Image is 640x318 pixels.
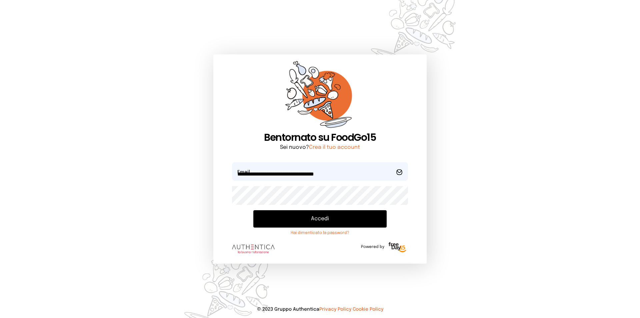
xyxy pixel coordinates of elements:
a: Cookie Policy [353,307,383,312]
p: © 2023 Gruppo Authentica [11,306,629,313]
img: logo-freeday.3e08031.png [387,241,408,254]
img: logo.8f33a47.png [232,245,275,253]
a: Hai dimenticato la password? [253,230,387,236]
h1: Bentornato su FoodGo15 [232,131,408,143]
span: Powered by [361,244,384,250]
img: sticker-orange.65babaf.png [285,61,355,131]
button: Accedi [253,210,387,228]
a: Privacy Policy [319,307,351,312]
a: Crea il tuo account [309,144,360,150]
p: Sei nuovo? [232,143,408,151]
